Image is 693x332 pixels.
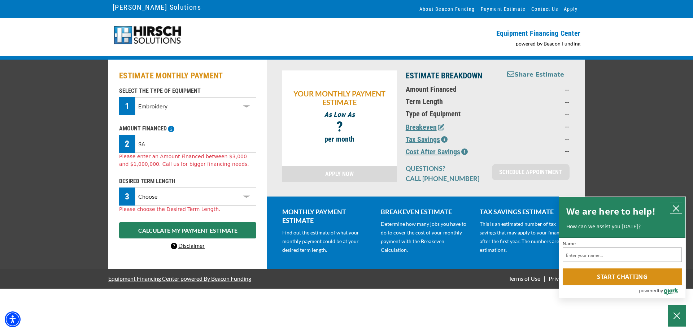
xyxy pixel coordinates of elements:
[119,153,256,168] div: Please enter an Amount Financed between $3,000 and $1,000,000. Call us for bigger financing needs.
[507,275,542,282] a: Terms of Use - open in a new tab
[658,286,663,295] span: by
[507,70,564,79] button: Share Estimate
[5,311,21,327] div: Accessibility Menu
[119,187,135,206] div: 3
[135,135,256,153] input: $
[506,109,570,118] p: --
[670,203,682,213] button: close chatbox
[119,135,135,153] div: 2
[286,110,393,119] p: As Low As
[516,40,581,47] a: powered by Beacon Funding - open in a new tab
[668,305,686,327] button: Close Chatbox
[119,87,256,95] p: SELECT THE TYPE OF EQUIPMENT
[639,286,658,295] span: powered
[119,97,135,115] div: 1
[406,174,483,183] p: CALL [PHONE_NUMBER]
[406,134,448,145] button: Tax Savings
[351,29,580,38] p: Equipment Financing Center
[506,85,570,94] p: --
[119,70,256,81] h2: ESTIMATE MONTHLY PAYMENT
[381,220,471,254] p: Determine how many jobs you have to do to cover the cost of your monthly payment with the Breakev...
[406,109,498,118] p: Type of Equipment
[119,206,256,213] div: Please choose the Desired Term Length.
[563,268,682,285] button: Start chatting
[119,222,256,238] button: CALCULATE MY PAYMENT ESTIMATE
[406,97,498,106] p: Term Length
[282,207,372,225] p: MONTHLY PAYMENT ESTIMATE
[113,25,182,45] img: logo
[547,275,585,282] a: Privacy Policy - open in a new tab
[544,275,545,282] span: |
[492,164,570,180] a: SCHEDULE APPOINTMENT
[406,70,498,81] p: ESTIMATE BREAKDOWN
[406,164,483,173] p: QUESTIONS?
[171,242,205,249] a: Disclaimer
[566,204,655,219] h2: We are here to help!
[639,285,685,298] a: Powered by Olark
[119,177,256,186] p: DESIRED TERM LENGTH
[563,241,682,246] label: Name
[113,1,201,13] a: [PERSON_NAME] Solutions
[506,134,570,143] p: --
[480,207,570,216] p: TAX SAVINGS ESTIMATE
[559,197,686,298] div: olark chatbox
[480,220,570,254] p: This is an estimated number of tax savings that may apply to your financing after the first year....
[406,122,444,133] button: Breakeven
[286,135,393,143] p: per month
[282,166,397,182] a: APPLY NOW
[563,247,682,262] input: Name
[406,85,498,94] p: Amount Financed
[506,122,570,130] p: --
[506,146,570,155] p: --
[381,207,471,216] p: BREAKEVEN ESTIMATE
[566,223,678,230] p: How can we assist you [DATE]?
[108,270,251,287] a: Equipment Financing Center powered By Beacon Funding - open in a new tab
[286,89,393,107] p: YOUR MONTHLY PAYMENT ESTIMATE
[119,124,256,133] p: AMOUNT FINANCED
[282,228,372,254] p: Find out the estimate of what your monthly payment could be at your desired term length.
[506,97,570,106] p: --
[406,146,468,157] button: Cost After Savings
[286,122,393,131] p: ?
